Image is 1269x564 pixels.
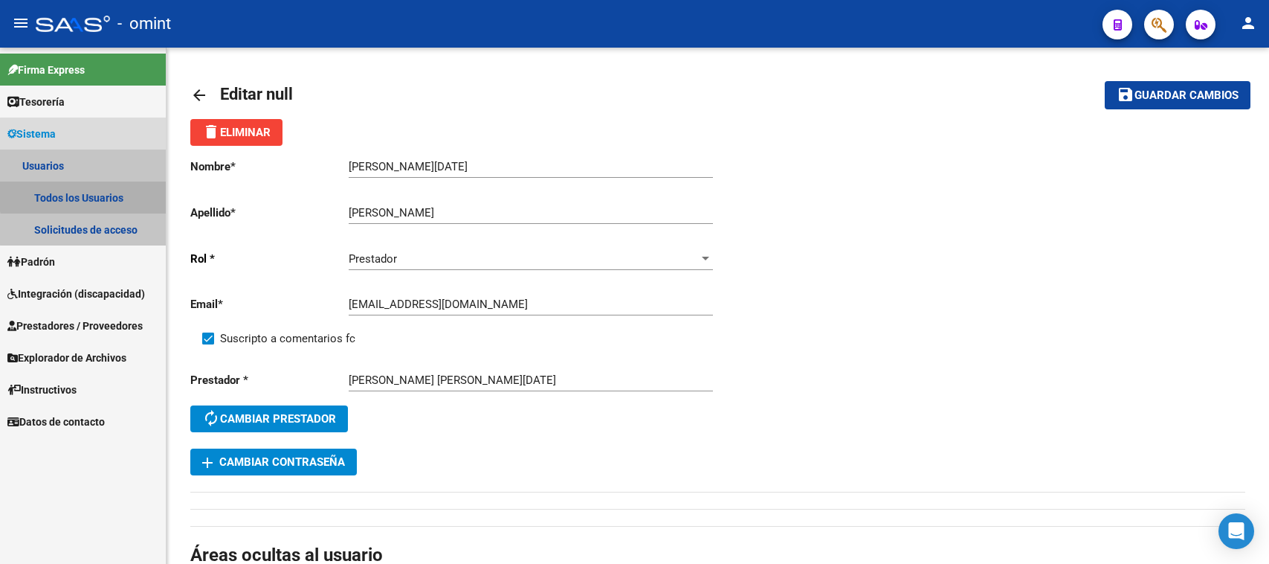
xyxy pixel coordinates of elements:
button: Guardar cambios [1105,81,1250,109]
mat-icon: person [1239,14,1257,32]
p: Nombre [190,158,349,175]
span: Prestador [349,252,397,266]
span: Cambiar prestador [202,412,336,426]
button: Cambiar Contraseña [190,449,357,475]
p: Email [190,296,349,313]
span: Prestadores / Proveedores [7,318,143,334]
p: Prestador * [190,372,349,388]
span: Padrón [7,254,55,270]
span: Guardar cambios [1134,89,1239,103]
span: Eliminar [202,126,271,139]
p: Apellido [190,205,349,221]
span: Sistema [7,126,56,142]
mat-icon: add [198,454,216,472]
span: Cambiar Contraseña [202,455,345,469]
mat-icon: save [1117,86,1134,103]
span: Datos de contacto [7,414,105,430]
button: Cambiar prestador [190,406,348,432]
span: Suscripto a comentarios fc [220,330,355,347]
span: Firma Express [7,62,85,78]
button: Eliminar [190,119,282,146]
span: Explorador de Archivos [7,350,126,366]
mat-icon: autorenew [202,409,220,427]
span: Instructivos [7,382,77,398]
span: Tesorería [7,94,65,110]
mat-icon: delete [202,123,220,141]
div: Open Intercom Messenger [1218,513,1254,549]
mat-icon: menu [12,14,30,32]
span: Editar null [220,85,293,103]
span: Integración (discapacidad) [7,286,145,302]
p: Rol * [190,251,349,267]
mat-icon: arrow_back [190,86,208,104]
span: - omint [117,7,171,40]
